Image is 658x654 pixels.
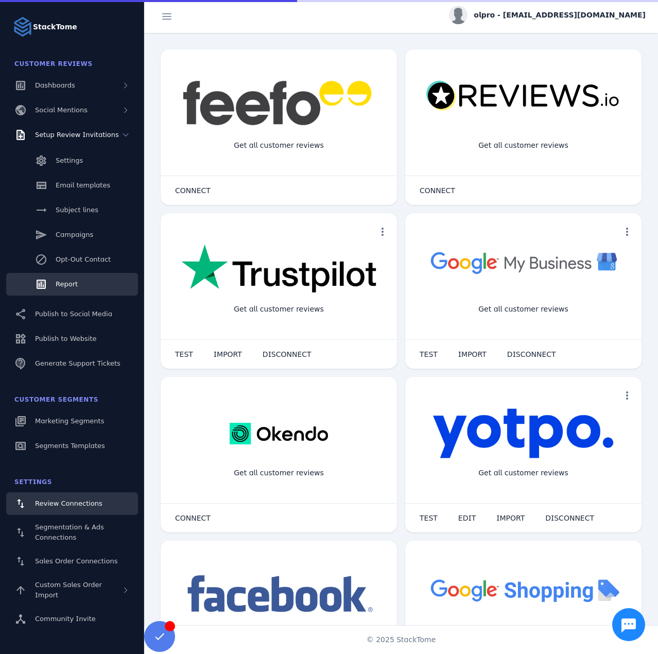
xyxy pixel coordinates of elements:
span: TEST [420,514,438,522]
a: Report [6,273,138,296]
a: Segmentation & Ads Connections [6,517,138,548]
span: CONNECT [420,187,455,194]
a: Settings [6,149,138,172]
span: Publish to Website [35,335,96,342]
span: TEST [175,351,193,358]
span: DISCONNECT [507,351,556,358]
a: Sales Order Connections [6,550,138,573]
span: Social Mentions [35,106,88,114]
span: Email templates [56,181,110,189]
button: IMPORT [448,344,497,365]
a: Publish to Social Media [6,303,138,325]
span: Publish to Social Media [35,310,112,318]
img: googlebusiness.png [426,244,621,281]
div: Get all customer reviews [470,132,577,159]
span: IMPORT [214,351,242,358]
span: Segments Templates [35,442,105,450]
button: EDIT [448,508,486,528]
span: Segmentation & Ads Connections [35,523,104,541]
span: olpro - [EMAIL_ADDRESS][DOMAIN_NAME] [474,10,646,21]
span: Review Connections [35,500,102,507]
span: DISCONNECT [263,351,311,358]
span: IMPORT [458,351,487,358]
button: TEST [165,344,203,365]
span: Generate Support Tickets [35,359,120,367]
a: Opt-Out Contact [6,248,138,271]
a: Publish to Website [6,328,138,350]
button: olpro - [EMAIL_ADDRESS][DOMAIN_NAME] [449,6,646,24]
span: Community Invite [35,615,96,623]
img: yotpo.png [432,408,614,459]
span: Sales Order Connections [35,557,117,565]
span: Subject lines [56,206,98,214]
button: more [617,385,637,406]
button: IMPORT [203,344,252,365]
span: Customer Segments [14,396,98,403]
img: googleshopping.png [426,572,621,608]
strong: StackTome [33,22,77,32]
a: Community Invite [6,608,138,630]
img: trustpilot.png [181,244,376,295]
span: Opt-Out Contact [56,255,111,263]
a: Subject lines [6,199,138,221]
a: Review Connections [6,492,138,515]
button: TEST [409,508,448,528]
span: IMPORT [496,514,525,522]
img: facebook.png [181,572,376,617]
a: Campaigns [6,223,138,246]
span: © 2025 StackTome [367,634,436,645]
button: TEST [409,344,448,365]
button: IMPORT [486,508,535,528]
span: CONNECT [175,187,211,194]
span: EDIT [458,514,476,522]
button: DISCONNECT [497,344,566,365]
span: CONNECT [175,514,211,522]
span: Report [56,280,78,288]
img: Logo image [12,16,33,37]
button: CONNECT [409,180,465,201]
div: Get all customer reviews [226,132,332,159]
span: Setup Review Invitations [35,131,119,139]
button: CONNECT [165,180,221,201]
a: Segments Templates [6,435,138,457]
span: Campaigns [56,231,93,238]
button: DISCONNECT [252,344,322,365]
img: reviewsio.svg [426,80,621,112]
a: Generate Support Tickets [6,352,138,375]
div: Get all customer reviews [226,296,332,323]
div: Get all customer reviews [470,459,577,487]
div: Get all customer reviews [470,296,577,323]
span: Dashboards [35,81,75,89]
div: Get all customer reviews [226,459,332,487]
span: TEST [420,351,438,358]
a: Email templates [6,174,138,197]
span: Settings [56,157,83,164]
img: okendo.webp [230,408,328,459]
div: Import Products from Google [462,623,584,650]
img: profile.jpg [449,6,467,24]
button: CONNECT [165,508,221,528]
span: DISCONNECT [545,514,594,522]
span: Settings [14,478,52,486]
button: more [372,221,393,242]
span: Custom Sales Order Import [35,581,102,599]
span: Marketing Segments [35,417,104,425]
a: Marketing Segments [6,410,138,433]
button: DISCONNECT [535,508,604,528]
button: more [617,221,637,242]
span: Customer Reviews [14,60,93,67]
img: feefo.png [181,80,376,126]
